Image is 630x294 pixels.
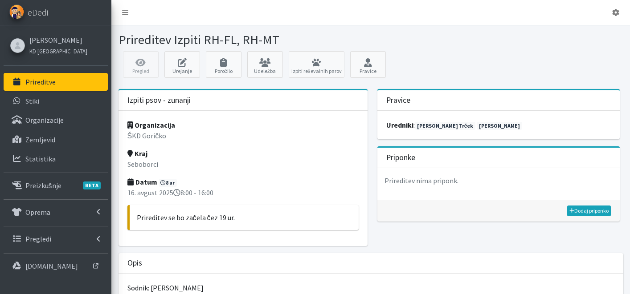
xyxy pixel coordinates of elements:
[164,51,200,78] a: Urejanje
[28,6,48,19] span: eDedi
[29,45,87,56] a: KD [GEOGRAPHIC_DATA]
[415,122,475,130] a: [PERSON_NAME] Trček
[25,154,56,163] p: Statistika
[29,48,87,55] small: KD [GEOGRAPHIC_DATA]
[29,35,87,45] a: [PERSON_NAME]
[25,116,64,125] p: Organizacije
[206,51,241,78] a: Poročilo
[4,111,108,129] a: Organizacije
[4,230,108,248] a: Pregledi
[25,135,55,144] p: Zemljevid
[127,96,191,105] h3: Izpiti psov - zunanji
[477,122,522,130] a: [PERSON_NAME]
[377,111,620,139] div: :
[25,208,50,217] p: Oprema
[247,51,283,78] a: Udeležba
[9,4,24,19] img: eDedi
[350,51,386,78] a: Pravice
[159,179,177,187] span: 8 ur
[4,73,108,91] a: Prireditve
[386,121,413,129] strong: uredniki
[127,149,147,158] strong: Kraj
[4,177,108,194] a: PreizkušnjeBETA
[4,257,108,275] a: [DOMAIN_NAME]
[25,97,39,105] p: Stiki
[127,258,142,268] h3: Opis
[127,121,175,129] strong: Organizacija
[25,234,51,243] p: Pregledi
[4,131,108,149] a: Zemljevid
[289,51,344,78] a: Izpiti reševalnih parov
[4,150,108,168] a: Statistika
[386,153,415,162] h3: Priponke
[127,282,614,293] p: Sodnik: [PERSON_NAME]
[137,212,352,223] p: Prireditev se bo začela čez 19 ur.
[25,77,56,86] p: Prireditve
[4,203,108,221] a: Oprema
[127,187,359,198] p: 16. avgust 2025 8:00 - 16:00
[127,130,359,141] p: ŠKD Goričko
[25,181,61,190] p: Preizkušnje
[4,92,108,110] a: Stiki
[127,159,359,169] p: Seboborci
[119,32,368,48] h1: Prireditev Izpiti RH-FL, RH-MT
[127,177,157,186] strong: Datum
[83,181,101,189] span: BETA
[25,262,78,270] p: [DOMAIN_NAME]
[567,205,611,216] a: Dodaj priponko
[377,168,620,193] p: Prireditev nima priponk.
[386,96,410,105] h3: Pravice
